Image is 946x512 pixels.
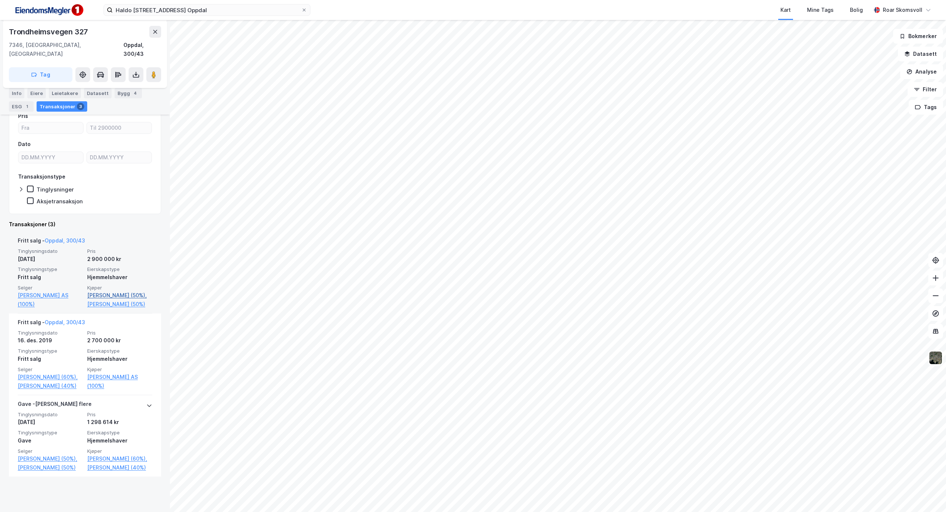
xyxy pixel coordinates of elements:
[87,373,152,390] a: [PERSON_NAME] AS (100%)
[900,64,943,79] button: Analyse
[898,47,943,61] button: Datasett
[87,430,152,436] span: Eierskapstype
[9,67,72,82] button: Tag
[9,26,89,38] div: Trondheimsvegen 327
[87,122,152,133] input: Til 2900000
[18,382,83,390] a: [PERSON_NAME] (40%)
[27,88,46,98] div: Eiere
[12,2,86,18] img: F4PB6Px+NJ5v8B7XTbfpPpyloAAAAASUVORK5CYII=
[87,348,152,354] span: Eierskapstype
[909,100,943,115] button: Tags
[18,122,83,133] input: Fra
[37,186,74,193] div: Tinglysninger
[850,6,863,14] div: Bolig
[18,255,83,264] div: [DATE]
[37,198,83,205] div: Aksjetransaksjon
[87,418,152,427] div: 1 298 614 kr
[18,273,83,282] div: Fritt salg
[883,6,922,14] div: Roar Skomsvoll
[18,172,65,181] div: Transaksjonstype
[49,88,81,98] div: Leietakere
[18,140,31,149] div: Dato
[18,463,83,472] a: [PERSON_NAME] (50%)
[18,411,83,418] span: Tinglysningsdato
[87,255,152,264] div: 2 900 000 kr
[18,418,83,427] div: [DATE]
[909,477,946,512] div: Kontrollprogram for chat
[18,400,92,411] div: Gave - [PERSON_NAME] flere
[115,88,142,98] div: Bygg
[18,330,83,336] span: Tinglysningsdato
[908,82,943,97] button: Filter
[113,4,301,16] input: Søk på adresse, matrikkel, gårdeiere, leietakere eller personer
[87,448,152,454] span: Kjøper
[18,152,83,163] input: DD.MM.YYYY
[18,436,83,445] div: Gave
[18,430,83,436] span: Tinglysningstype
[87,355,152,363] div: Hjemmelshaver
[807,6,834,14] div: Mine Tags
[18,454,83,463] a: [PERSON_NAME] (50%),
[87,454,152,463] a: [PERSON_NAME] (60%),
[87,266,152,272] span: Eierskapstype
[18,112,28,121] div: Pris
[84,88,112,98] div: Datasett
[87,330,152,336] span: Pris
[87,273,152,282] div: Hjemmelshaver
[45,319,85,325] a: Oppdal, 300/43
[87,152,152,163] input: DD.MM.YYYY
[45,237,85,244] a: Oppdal, 300/43
[87,300,152,309] a: [PERSON_NAME] (50%)
[18,285,83,291] span: Selger
[132,89,139,97] div: 4
[87,463,152,472] a: [PERSON_NAME] (40%)
[9,88,24,98] div: Info
[87,285,152,291] span: Kjøper
[18,291,83,309] a: [PERSON_NAME] AS (100%)
[87,291,152,300] a: [PERSON_NAME] (50%),
[23,103,31,110] div: 1
[909,477,946,512] iframe: Chat Widget
[18,336,83,345] div: 16. des. 2019
[18,318,85,330] div: Fritt salg -
[18,248,83,254] span: Tinglysningsdato
[18,348,83,354] span: Tinglysningstype
[893,29,943,44] button: Bokmerker
[18,366,83,373] span: Selger
[37,101,87,112] div: Transaksjoner
[123,41,161,58] div: Oppdal, 300/43
[77,103,84,110] div: 3
[9,101,34,112] div: ESG
[87,248,152,254] span: Pris
[9,220,161,229] div: Transaksjoner (3)
[18,448,83,454] span: Selger
[87,411,152,418] span: Pris
[18,266,83,272] span: Tinglysningstype
[87,336,152,345] div: 2 700 000 kr
[18,355,83,363] div: Fritt salg
[18,373,83,382] a: [PERSON_NAME] (60%),
[18,236,85,248] div: Fritt salg -
[9,41,123,58] div: 7346, [GEOGRAPHIC_DATA], [GEOGRAPHIC_DATA]
[87,436,152,445] div: Hjemmelshaver
[87,366,152,373] span: Kjøper
[929,351,943,365] img: 9k=
[780,6,791,14] div: Kart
